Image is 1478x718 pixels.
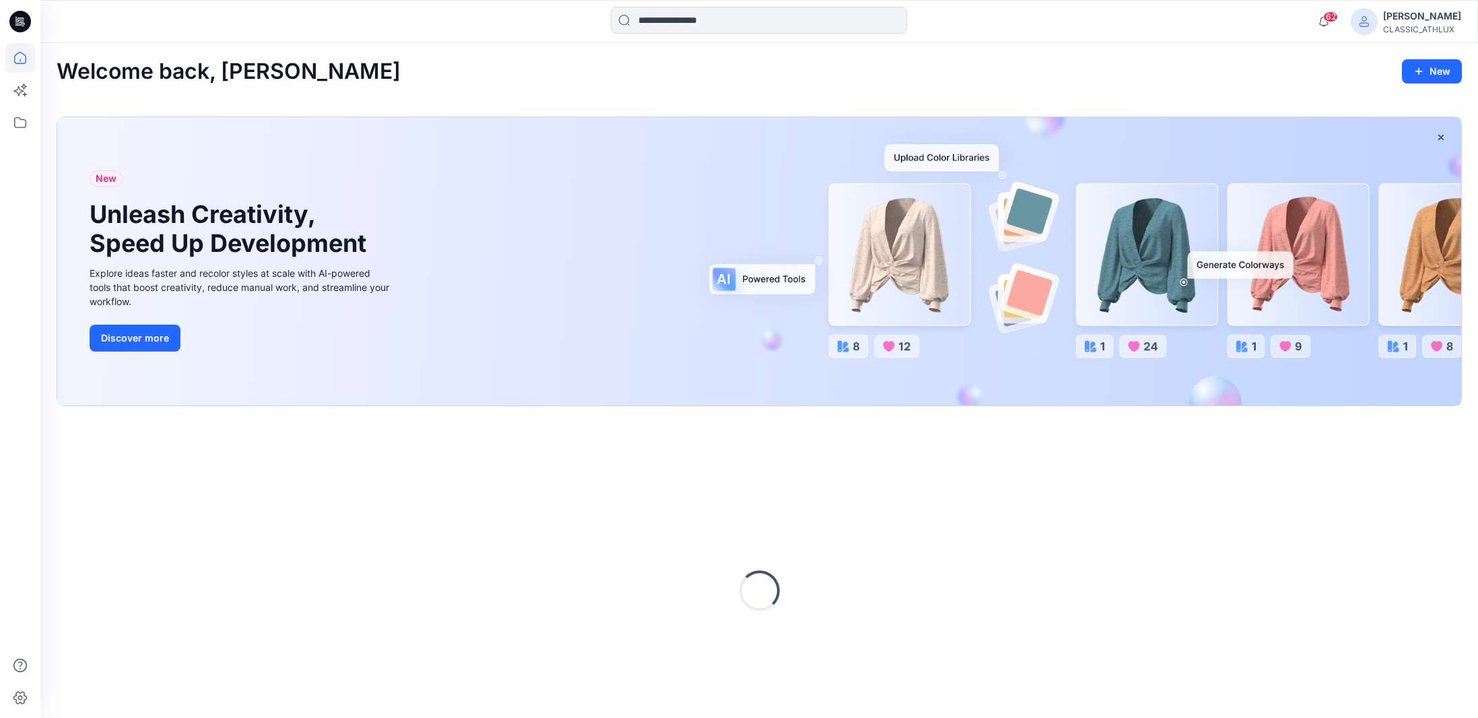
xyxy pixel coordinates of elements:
[90,325,393,352] a: Discover more
[96,170,116,187] span: New
[90,200,372,258] h1: Unleash Creativity, Speed Up Development
[90,266,393,308] div: Explore ideas faster and recolor styles at scale with AI-powered tools that boost creativity, red...
[90,325,180,352] button: Discover more
[1323,11,1338,22] span: 62
[1359,16,1370,27] svg: avatar
[1402,59,1462,84] button: New
[57,59,401,84] h2: Welcome back, [PERSON_NAME]
[1383,24,1461,34] div: CLASSIC_ATHLUX
[1383,8,1461,24] div: [PERSON_NAME]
